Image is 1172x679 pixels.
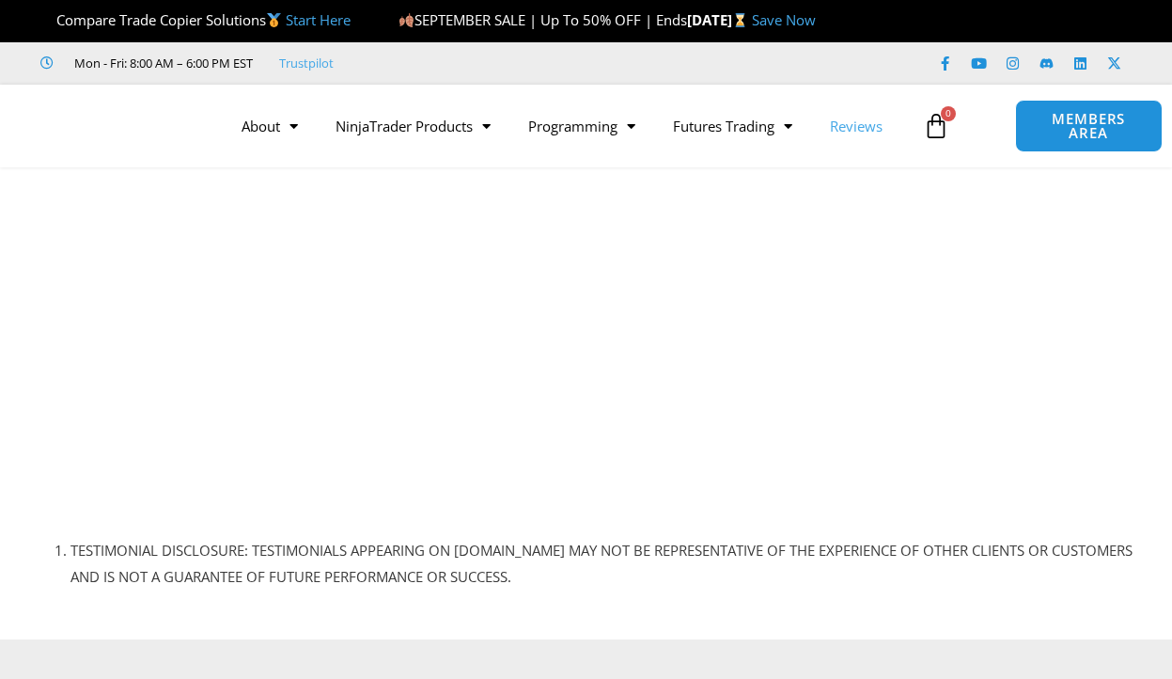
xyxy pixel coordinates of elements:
img: ⌛ [733,13,747,27]
a: Trustpilot [279,52,334,74]
img: 🥇 [267,13,281,27]
a: Programming [509,104,654,148]
span: 0 [941,106,956,121]
strong: [DATE] [687,10,752,29]
a: MEMBERS AREA [1015,100,1163,152]
img: 🏆 [41,13,55,27]
a: Save Now [752,10,816,29]
span: MEMBERS AREA [1035,112,1143,140]
a: Start Here [286,10,351,29]
img: LogoAI | Affordable Indicators – NinjaTrader [16,92,218,160]
nav: Menu [223,104,914,148]
span: Mon - Fri: 8:00 AM – 6:00 PM EST [70,52,253,74]
a: 0 [895,99,977,153]
span: Compare Trade Copier Solutions [40,10,351,29]
a: Reviews [811,104,901,148]
a: Futures Trading [654,104,811,148]
a: NinjaTrader Products [317,104,509,148]
img: 🍂 [399,13,414,27]
a: About [223,104,317,148]
li: TESTIMONIAL DISCLOSURE: TESTIMONIALS APPEARING ON [DOMAIN_NAME] MAY NOT BE REPRESENTATIVE OF THE ... [70,538,1144,591]
span: SEPTEMBER SALE | Up To 50% OFF | Ends [398,10,687,29]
